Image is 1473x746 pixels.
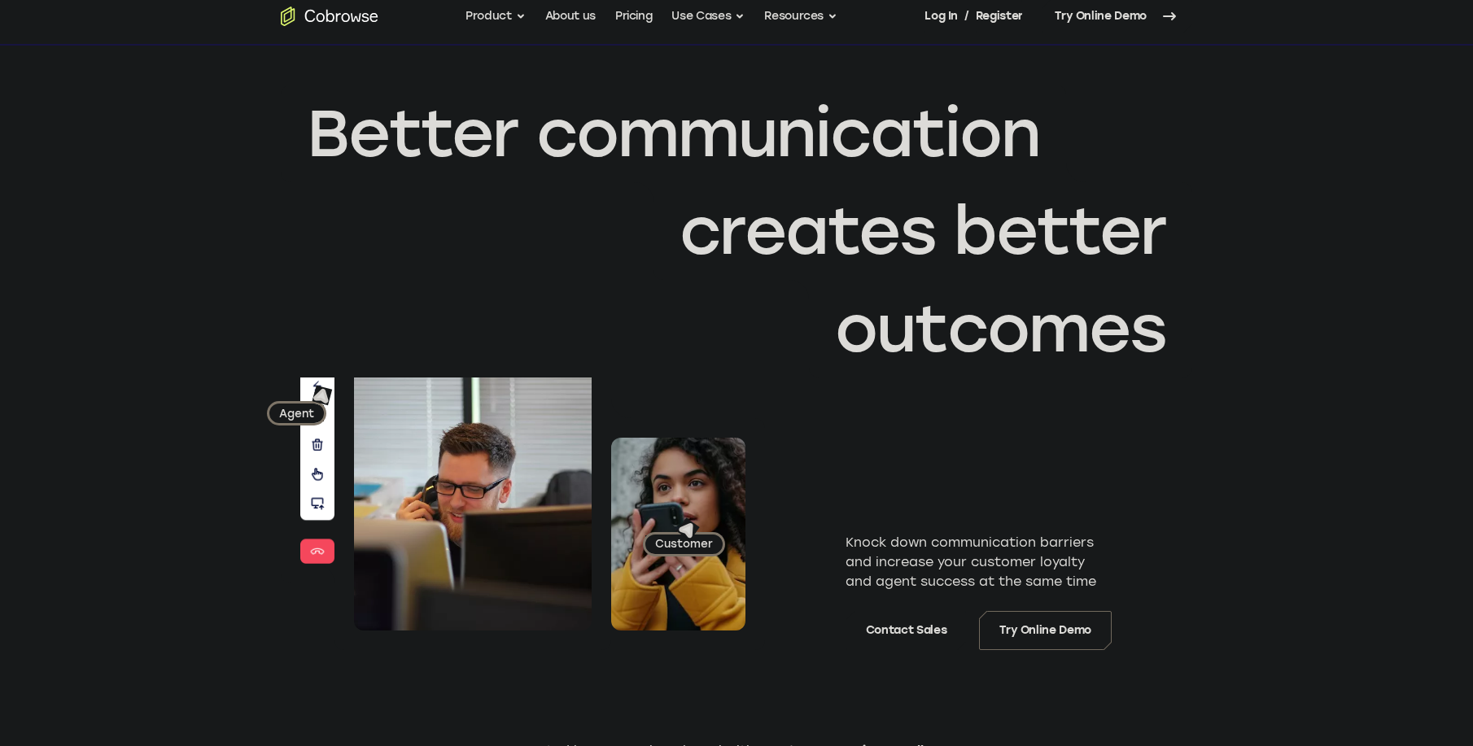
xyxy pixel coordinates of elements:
img: A customer support agent talking on the phone [354,340,592,630]
span: Agent [269,405,324,421]
p: Knock down communication barriers and increase your customer loyalty and agent success at the sam... [846,533,1112,591]
span: creates better [680,192,1166,270]
a: Contact Sales [846,611,966,650]
span: / [964,7,969,26]
span: Customer [645,535,723,552]
span: outcomes [835,290,1166,368]
a: Try Online Demo [979,611,1112,650]
img: A series of tools used in co-browsing sessions [300,340,334,564]
img: A customer holding their phone [611,438,745,630]
span: Better communication [307,94,1040,172]
a: Go to the home page [281,7,378,26]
